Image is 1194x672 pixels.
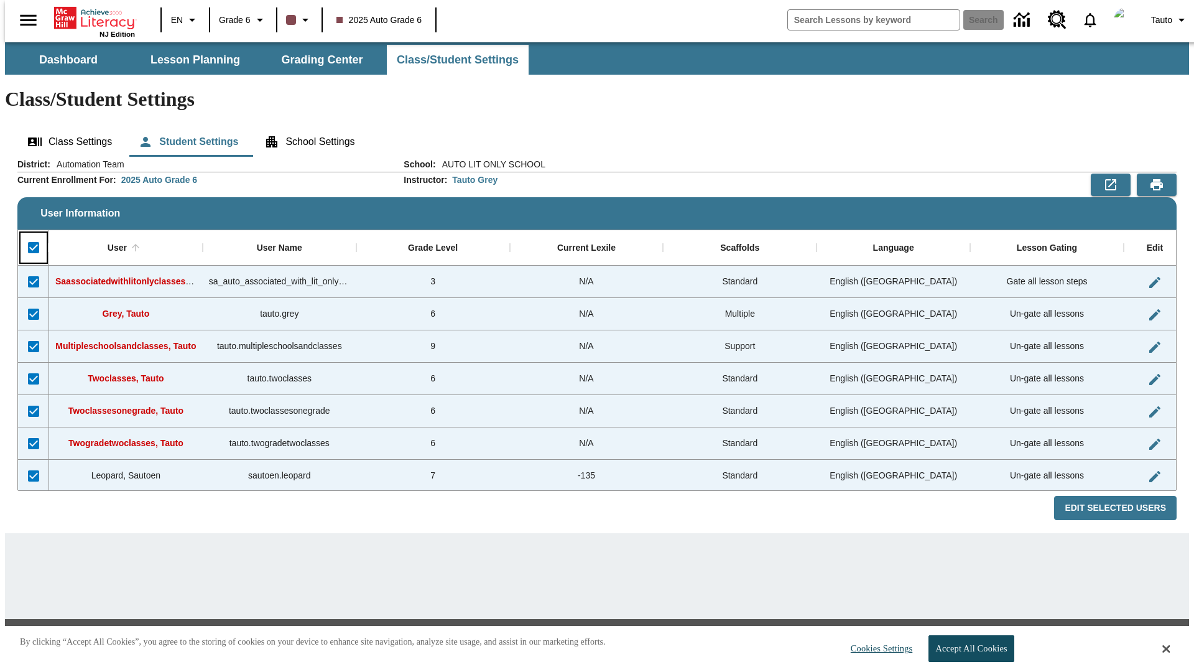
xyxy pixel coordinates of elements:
[55,276,320,286] span: Saassociatedwithlitonlyclasses, Saassociatedwithlitonlyclasses
[203,298,356,330] div: tauto.grey
[788,10,960,30] input: search field
[356,330,510,363] div: 9
[5,42,1189,75] div: SubNavbar
[281,9,318,31] button: Class color is dark brown. Change class color
[257,243,302,254] div: User Name
[557,243,616,254] div: Current Lexile
[54,4,135,38] div: Home
[1142,270,1167,295] button: Edit User
[1142,432,1167,457] button: Edit User
[970,427,1124,460] div: Un-gate all lessons
[88,373,164,383] span: Twoclasses, Tauto
[1142,302,1167,327] button: Edit User
[1142,367,1167,392] button: Edit User
[171,14,183,27] span: EN
[873,243,914,254] div: Language
[817,298,970,330] div: English (US)
[108,243,127,254] div: User
[356,266,510,298] div: 3
[121,174,197,186] div: 2025 Auto Grade 6
[356,460,510,492] div: 7
[970,460,1124,492] div: Un-gate all lessons
[663,330,817,363] div: Support
[5,88,1189,111] h1: Class/Student Settings
[356,363,510,395] div: 6
[387,45,529,75] button: Class/Student Settings
[970,395,1124,427] div: Un-gate all lessons
[663,363,817,395] div: Standard
[452,174,497,186] div: Tauto Grey
[17,175,116,185] h2: Current Enrollment For :
[1017,243,1077,254] div: Lesson Gating
[817,460,970,492] div: English (US)
[510,363,664,395] div: N/A
[1142,464,1167,489] button: Edit User
[260,45,384,75] button: Grading Center
[817,266,970,298] div: English (US)
[970,363,1124,395] div: Un-gate all lessons
[817,395,970,427] div: English (US)
[1114,7,1139,32] img: Avatar
[404,159,435,170] h2: School :
[150,53,240,67] span: Lesson Planning
[510,330,664,363] div: N/A
[510,298,664,330] div: N/A
[165,9,205,31] button: Language: EN, Select a language
[17,127,1177,157] div: Class/Student Settings
[928,635,1014,662] button: Accept All Cookies
[17,158,1177,521] div: User Information
[817,330,970,363] div: English (US)
[203,266,356,298] div: sa_auto_associated_with_lit_only_classes
[663,266,817,298] div: Standard
[99,30,135,38] span: NJ Edition
[510,427,664,460] div: N/A
[356,298,510,330] div: 6
[1091,174,1131,196] button: Export to CSV
[10,2,47,39] button: Open side menu
[720,243,759,254] div: Scaffolds
[39,53,98,67] span: Dashboard
[203,363,356,395] div: tauto.twoclasses
[817,363,970,395] div: English (US)
[40,208,120,219] span: User Information
[54,6,135,30] a: Home
[20,636,606,648] p: By clicking “Accept All Cookies”, you agree to the storing of cookies on your device to enhance s...
[68,406,183,416] span: Twoclassesonegrade, Tauto
[1040,3,1074,37] a: Resource Center, Will open in new tab
[510,395,664,427] div: N/A
[203,460,356,492] div: sautoen.leopard
[1054,496,1177,520] button: Edit Selected Users
[203,330,356,363] div: tauto.multipleschoolsandclasses
[1137,174,1177,196] button: Print Preview
[50,158,124,170] span: Automation Team
[1147,243,1163,254] div: Edit
[203,427,356,460] div: tauto.twogradetwoclasses
[219,14,251,27] span: Grade 6
[1151,14,1172,27] span: Tauto
[970,298,1124,330] div: Un-gate all lessons
[1162,643,1170,655] button: Close
[817,427,970,460] div: English (US)
[970,330,1124,363] div: Un-gate all lessons
[408,243,458,254] div: Grade Level
[510,266,664,298] div: N/A
[1146,9,1194,31] button: Profile/Settings
[5,45,530,75] div: SubNavbar
[254,127,364,157] button: School Settings
[404,175,447,185] h2: Instructor :
[281,53,363,67] span: Grading Center
[840,636,917,661] button: Cookies Settings
[663,298,817,330] div: Multiple
[203,395,356,427] div: tauto.twoclassesonegrade
[336,14,422,27] span: 2025 Auto Grade 6
[510,460,664,492] div: -135
[356,395,510,427] div: 6
[6,45,131,75] button: Dashboard
[214,9,272,31] button: Grade: Grade 6, Select a grade
[663,460,817,492] div: Standard
[1142,399,1167,424] button: Edit User
[663,395,817,427] div: Standard
[55,341,196,351] span: Multipleschoolsandclasses, Tauto
[103,309,150,319] span: Grey, Tauto
[17,127,122,157] button: Class Settings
